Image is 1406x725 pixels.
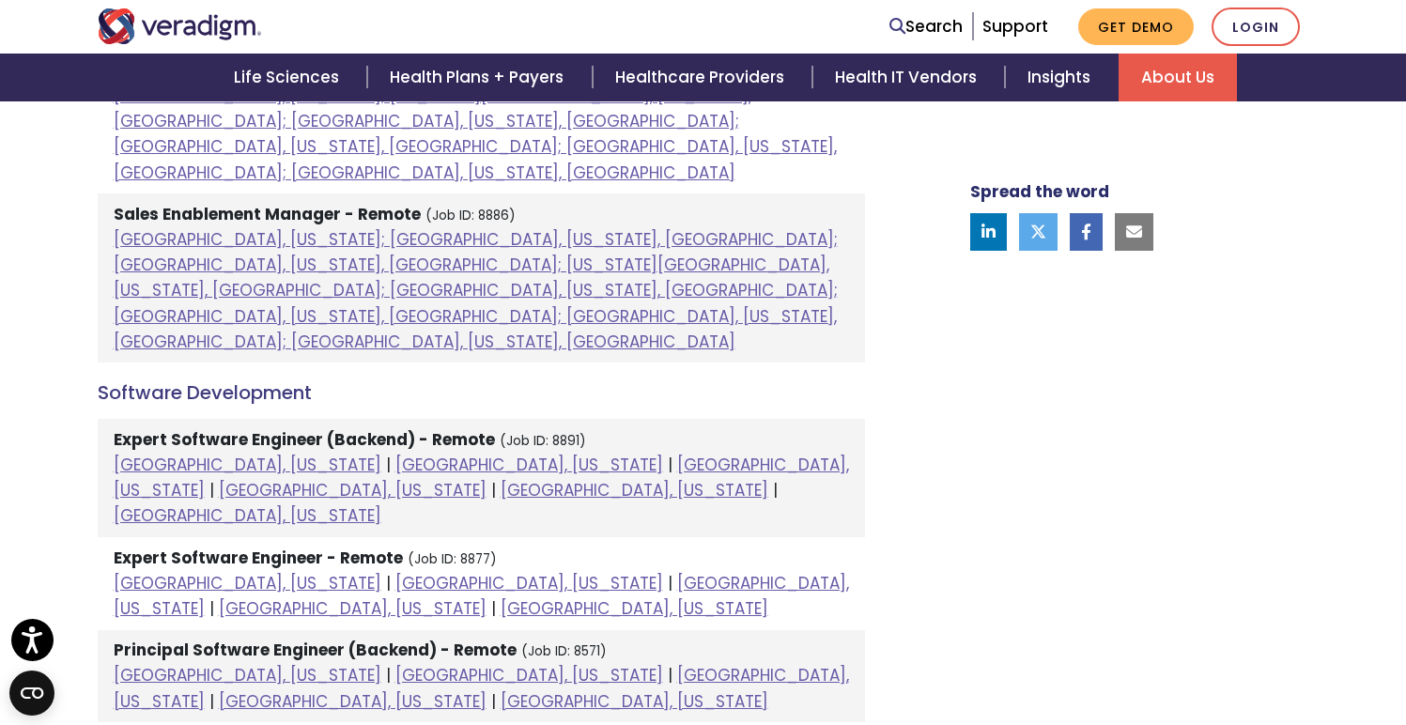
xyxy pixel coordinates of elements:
span: | [491,479,496,501]
strong: Expert Software Engineer - Remote [114,547,403,569]
h4: Software Development [98,381,865,404]
strong: Principal Software Engineer (Backend) - Remote [114,639,517,661]
span: | [668,664,672,686]
a: [GEOGRAPHIC_DATA], [US_STATE] [501,597,768,620]
a: [GEOGRAPHIC_DATA], [US_STATE] [114,664,381,686]
strong: Sales Enablement Manager - Remote [114,203,421,225]
strong: Expert Software Engineer (Backend) - Remote [114,428,495,451]
a: [GEOGRAPHIC_DATA], [US_STATE] [395,454,663,476]
span: | [386,572,391,594]
a: Support [982,15,1048,38]
a: Search [889,14,963,39]
a: [GEOGRAPHIC_DATA], [US_STATE] [501,479,768,501]
small: (Job ID: 8571) [521,642,607,660]
span: | [773,479,778,501]
a: [GEOGRAPHIC_DATA], [US_STATE] [219,690,487,713]
a: Health Plans + Payers [367,54,592,101]
a: Life Sciences [211,54,367,101]
a: Healthcare Providers [593,54,812,101]
a: [GEOGRAPHIC_DATA], [US_STATE] [395,572,663,594]
span: | [668,572,672,594]
span: | [209,690,214,713]
strong: Spread the word [970,180,1109,203]
a: Health IT Vendors [812,54,1005,101]
span: | [386,664,391,686]
a: [GEOGRAPHIC_DATA], [US_STATE] [501,690,768,713]
span: | [668,454,672,476]
span: | [491,690,496,713]
button: Open CMP widget [9,671,54,716]
a: [GEOGRAPHIC_DATA], [US_STATE] [114,664,849,712]
a: [GEOGRAPHIC_DATA], [US_STATE]; [GEOGRAPHIC_DATA], [US_STATE], [GEOGRAPHIC_DATA]; [GEOGRAPHIC_DATA... [114,228,838,353]
img: Veradigm logo [98,8,262,44]
small: (Job ID: 8886) [425,207,516,224]
a: [GEOGRAPHIC_DATA], [US_STATE] [114,454,381,476]
small: (Job ID: 8877) [408,550,497,568]
a: Get Demo [1078,8,1194,45]
a: [GEOGRAPHIC_DATA], [US_STATE] [114,504,381,527]
a: [GEOGRAPHIC_DATA], [US_STATE]; [US_STATE][GEOGRAPHIC_DATA], [US_STATE], [GEOGRAPHIC_DATA]; [GEOGR... [114,85,837,184]
small: (Job ID: 8891) [500,432,586,450]
a: About Us [1119,54,1237,101]
a: [GEOGRAPHIC_DATA], [US_STATE] [219,479,487,501]
span: | [386,454,391,476]
a: [GEOGRAPHIC_DATA], [US_STATE] [219,597,487,620]
span: | [209,479,214,501]
a: Insights [1005,54,1119,101]
a: Login [1212,8,1300,46]
a: [GEOGRAPHIC_DATA], [US_STATE] [395,664,663,686]
a: [GEOGRAPHIC_DATA], [US_STATE] [114,572,381,594]
span: | [209,597,214,620]
span: | [491,597,496,620]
